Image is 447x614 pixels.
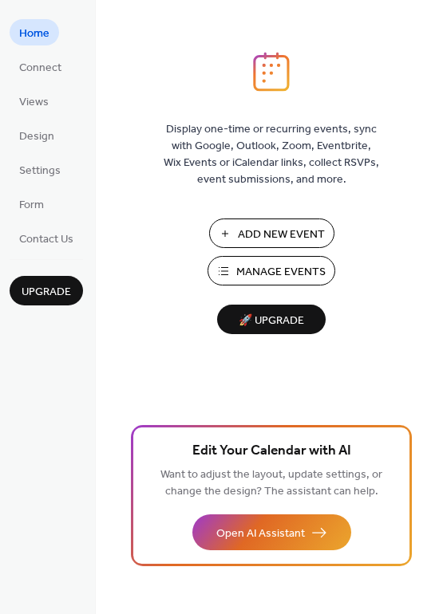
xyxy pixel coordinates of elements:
[10,53,71,80] a: Connect
[192,514,351,550] button: Open AI Assistant
[19,197,44,214] span: Form
[10,225,83,251] a: Contact Us
[22,284,71,301] span: Upgrade
[10,88,58,114] a: Views
[10,19,59,45] a: Home
[227,310,316,332] span: 🚀 Upgrade
[19,163,61,179] span: Settings
[208,256,335,285] button: Manage Events
[10,156,70,183] a: Settings
[19,26,49,42] span: Home
[164,121,379,188] span: Display one-time or recurring events, sync with Google, Outlook, Zoom, Eventbrite, Wix Events or ...
[216,525,305,542] span: Open AI Assistant
[209,218,334,248] button: Add New Event
[10,276,83,305] button: Upgrade
[253,52,290,92] img: logo_icon.svg
[236,264,326,281] span: Manage Events
[217,305,326,334] button: 🚀 Upgrade
[19,128,54,145] span: Design
[19,231,73,248] span: Contact Us
[19,94,49,111] span: Views
[19,60,61,77] span: Connect
[238,226,325,243] span: Add New Event
[192,440,351,462] span: Edit Your Calendar with AI
[10,122,64,148] a: Design
[160,464,382,502] span: Want to adjust the layout, update settings, or change the design? The assistant can help.
[10,191,53,217] a: Form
